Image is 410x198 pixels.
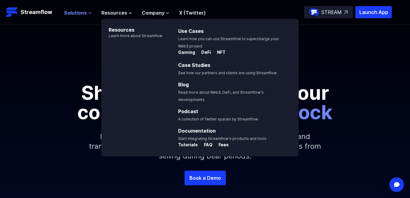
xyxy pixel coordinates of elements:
[142,9,164,16] span: Company
[37,64,373,73] p: Secure your crypto assets
[179,10,206,16] a: X (Twitter)
[185,171,226,185] a: Book a Demo
[178,50,196,56] a: Gaming
[178,142,198,148] p: Tutorials
[178,49,195,55] p: Gaming
[178,82,189,88] a: Blog
[64,9,92,16] button: Solutions
[178,117,258,121] span: A collection of Twitter spaces by Streamflow
[142,9,169,16] button: Company
[178,36,279,48] span: Learn how you can use Streamflow to supercharge your Web3 project
[199,142,214,148] a: FAQ
[199,142,212,148] p: FAQ
[178,90,264,102] span: Read more about Web3, DeFi, and Streamflow’s developments
[6,6,58,18] a: Streamflow
[212,49,225,55] p: NFT
[344,10,348,14] img: top-right-arrow.svg
[69,83,342,122] p: Show commitment to your community with
[21,8,52,16] p: Streamflow
[389,177,404,192] div: Open Intercom Messenger
[101,9,127,16] span: Resources
[75,122,336,171] p: Lock your liquidity pool (LP) tokens to show commitment and transparency to your community or jus...
[64,9,87,16] span: Solutions
[178,108,198,114] a: Podcast
[214,142,229,148] a: Fees
[101,33,162,38] p: Learn more about Streamflow
[178,71,277,75] span: See how our partners and clients are using Streamflow
[101,19,162,33] p: Resources
[304,6,353,18] a: STREAM
[101,9,132,16] button: Resources
[178,62,210,68] a: Case Studies
[178,28,204,34] a: Use Cases
[309,7,319,17] img: streamflow-logo-circle.png
[196,50,212,56] a: DeFi
[212,50,225,56] a: NFT
[178,142,199,148] a: Tutorials
[178,128,216,134] a: Documentation
[178,136,266,141] span: Start integrating Streamflow’s products and tools
[196,49,211,55] p: DeFi
[6,6,18,18] img: Streamflow Logo
[355,6,392,18] button: Launch App
[321,9,342,16] p: STREAM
